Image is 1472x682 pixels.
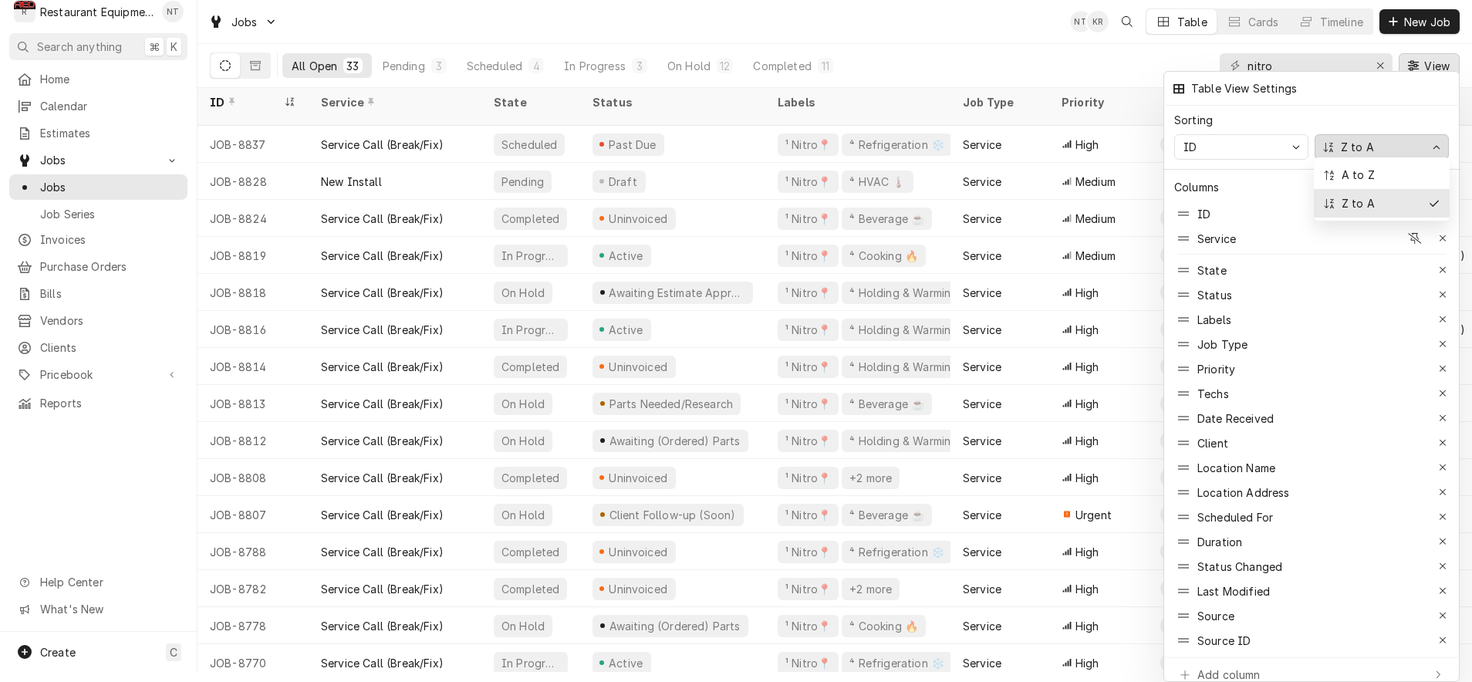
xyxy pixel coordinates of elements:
div: Last Modified [1197,583,1270,599]
div: Techs [1168,381,1455,406]
div: Table View Settings [1190,80,1297,96]
div: Service [1168,226,1455,251]
div: Job Type [1168,332,1455,356]
div: Location Address [1168,480,1455,505]
button: Z to A [1315,134,1449,160]
div: Status [1168,282,1455,307]
div: Labels [1168,307,1455,332]
div: Source ID [1168,628,1455,653]
button: ID [1174,134,1308,160]
div: Techs [1197,386,1229,402]
div: Source [1168,603,1455,628]
div: Status [1197,287,1232,303]
div: Client [1168,430,1455,455]
div: Duration [1197,534,1242,550]
div: Location Name [1168,455,1455,480]
div: ID [1197,206,1210,222]
div: Last Modified [1168,579,1455,603]
div: Z to A [1339,195,1375,211]
div: Sorting [1174,112,1213,128]
div: Scheduled For [1168,505,1455,529]
div: State [1168,258,1455,282]
div: Labels [1197,312,1231,328]
div: A to Z [1314,160,1450,189]
div: Date Received [1197,410,1274,427]
div: Duration [1168,529,1455,554]
div: Date Received [1168,406,1455,430]
div: Location Address [1197,484,1290,501]
div: Source [1197,608,1234,624]
div: Job Type [1197,336,1247,353]
div: Status Changed [1197,559,1282,575]
div: Location Name [1197,460,1275,476]
div: ID [1168,201,1455,226]
div: ID [1180,139,1200,155]
div: Service [1197,231,1236,247]
div: Columns [1174,179,1219,195]
div: Source ID [1197,633,1251,649]
div: State [1197,262,1227,279]
div: Z to A [1338,139,1377,155]
div: Priority [1168,356,1455,381]
div: A to Z [1339,167,1375,183]
div: Status Changed [1168,554,1455,579]
div: Z to A [1314,189,1450,218]
div: Scheduled For [1197,509,1273,525]
div: Suggestions [1314,157,1450,221]
div: Priority [1197,361,1235,377]
div: Client [1197,435,1228,451]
